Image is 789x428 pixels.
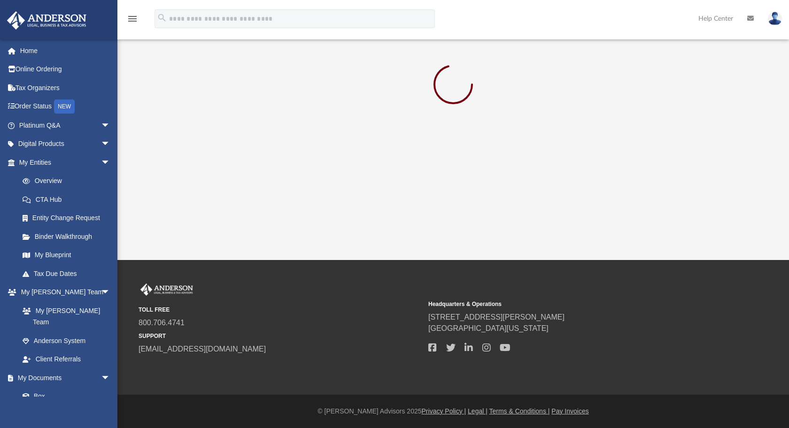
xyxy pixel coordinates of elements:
[139,332,422,340] small: SUPPORT
[428,313,565,321] a: [STREET_ADDRESS][PERSON_NAME]
[468,407,487,415] a: Legal |
[101,116,120,135] span: arrow_drop_down
[7,153,124,172] a: My Entitiesarrow_drop_down
[13,172,124,191] a: Overview
[7,60,124,79] a: Online Ordering
[7,97,124,116] a: Order StatusNEW
[101,153,120,172] span: arrow_drop_down
[139,319,185,327] a: 800.706.4741
[7,41,124,60] a: Home
[7,78,124,97] a: Tax Organizers
[13,350,120,369] a: Client Referrals
[428,324,549,332] a: [GEOGRAPHIC_DATA][US_STATE]
[13,190,124,209] a: CTA Hub
[7,116,124,135] a: Platinum Q&Aarrow_drop_down
[54,99,75,114] div: NEW
[13,264,124,283] a: Tax Due Dates
[139,283,195,296] img: Anderson Advisors Platinum Portal
[101,283,120,302] span: arrow_drop_down
[551,407,588,415] a: Pay Invoices
[117,406,789,416] div: © [PERSON_NAME] Advisors 2025
[127,18,138,24] a: menu
[422,407,466,415] a: Privacy Policy |
[13,387,115,406] a: Box
[157,13,167,23] i: search
[13,331,120,350] a: Anderson System
[428,300,712,308] small: Headquarters & Operations
[139,306,422,314] small: TOLL FREE
[7,135,124,153] a: Digital Productsarrow_drop_down
[13,301,115,331] a: My [PERSON_NAME] Team
[127,13,138,24] i: menu
[101,368,120,388] span: arrow_drop_down
[13,246,120,265] a: My Blueprint
[7,283,120,302] a: My [PERSON_NAME] Teamarrow_drop_down
[4,11,89,30] img: Anderson Advisors Platinum Portal
[139,345,266,353] a: [EMAIL_ADDRESS][DOMAIN_NAME]
[13,209,124,228] a: Entity Change Request
[489,407,550,415] a: Terms & Conditions |
[101,135,120,154] span: arrow_drop_down
[7,368,120,387] a: My Documentsarrow_drop_down
[13,227,124,246] a: Binder Walkthrough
